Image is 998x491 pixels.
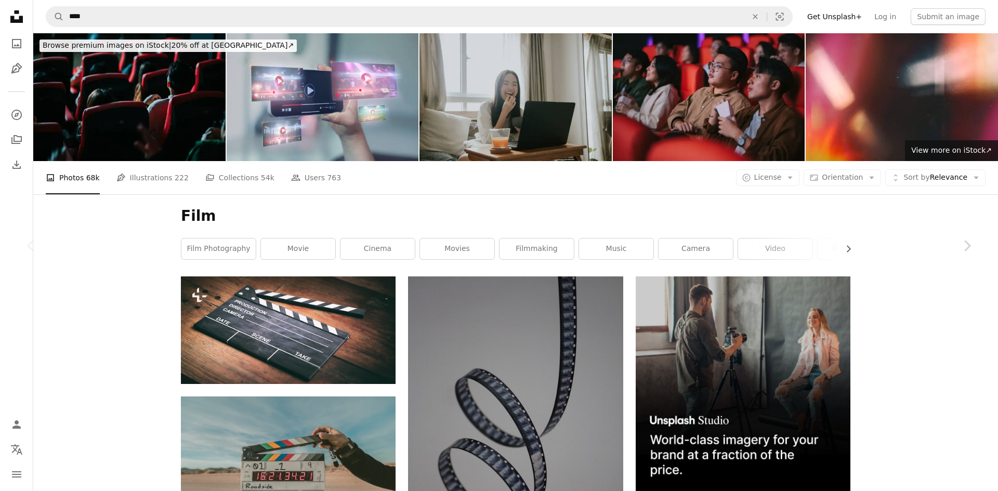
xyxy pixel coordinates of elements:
[6,464,27,485] button: Menu
[181,325,396,335] a: Movie clapper on wooden background. 3d illustration
[33,33,226,161] img: rear view asian chinese group of audience watching 3D movie in cinema enjoying the show with 3D g...
[579,238,653,259] a: music
[911,8,986,25] button: Submit an image
[261,172,274,183] span: 54k
[205,161,274,194] a: Collections 54k
[905,140,998,161] a: View more on iStock↗
[6,414,27,435] a: Log in / Sign up
[744,7,767,26] button: Clear
[806,33,998,161] img: Background of retro film overly, image with scratch, dust and light leaks
[340,238,415,259] a: cinema
[738,238,812,259] a: video
[43,41,294,49] span: 20% off at [GEOGRAPHIC_DATA] ↗
[116,161,189,194] a: Illustrations 222
[818,238,892,259] a: film texture
[839,238,850,259] button: scroll list to the right
[613,33,805,161] img: asian chinese mixed age group audience watching movie sitting in a row in cinema movie theater en...
[736,169,800,186] button: License
[181,207,850,225] h1: Film
[885,169,986,186] button: Sort byRelevance
[6,58,27,79] a: Illustrations
[754,173,782,181] span: License
[175,172,189,183] span: 222
[636,276,850,491] img: file-1715651741414-859baba4300dimage
[33,33,303,58] a: Browse premium images on iStock|20% off at [GEOGRAPHIC_DATA]↗
[903,173,929,181] span: Sort by
[6,154,27,175] a: Download History
[903,172,967,183] span: Relevance
[46,7,64,26] button: Search Unsplash
[181,276,396,384] img: Movie clapper on wooden background. 3d illustration
[6,439,27,460] button: Language
[291,161,341,194] a: Users 763
[804,169,881,186] button: Orientation
[261,238,335,259] a: movie
[659,238,733,259] a: camera
[801,8,868,25] a: Get Unsplash+
[6,104,27,125] a: Explore
[419,33,612,161] img: I love comedy movie
[911,146,992,154] span: View more on iStock ↗
[408,433,623,442] a: photography of camera reel film
[227,33,419,161] img: live video content online streaming marketing concept.
[181,464,396,473] a: clap board roadside Jakob and Ryan
[822,173,863,181] span: Orientation
[936,196,998,296] a: Next
[420,238,494,259] a: movies
[6,129,27,150] a: Collections
[181,238,256,259] a: film photography
[46,6,793,27] form: Find visuals sitewide
[767,7,792,26] button: Visual search
[868,8,902,25] a: Log in
[327,172,341,183] span: 763
[6,33,27,54] a: Photos
[43,41,171,49] span: Browse premium images on iStock |
[500,238,574,259] a: filmmaking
